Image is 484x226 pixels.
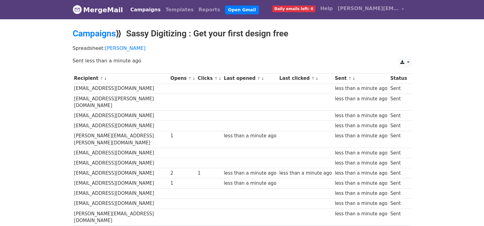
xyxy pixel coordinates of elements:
[196,4,223,16] a: Reports
[335,150,387,157] div: less than a minute ago
[224,180,276,187] div: less than a minute ago
[389,209,408,226] td: Sent
[389,158,408,168] td: Sent
[73,73,169,83] th: Recipient
[73,209,169,226] td: [PERSON_NAME][EMAIL_ADDRESS][DOMAIN_NAME]
[104,76,107,81] a: ↓
[335,95,387,102] div: less than a minute ago
[389,111,408,121] td: Sent
[335,200,387,207] div: less than a minute ago
[105,45,146,51] a: [PERSON_NAME]
[318,2,335,15] a: Help
[261,76,264,81] a: ↓
[335,85,387,92] div: less than a minute ago
[335,180,387,187] div: less than a minute ago
[214,76,218,81] a: ↑
[224,132,276,139] div: less than a minute ago
[389,121,408,131] td: Sent
[270,2,318,15] a: Daily emails left: 0
[389,198,408,209] td: Sent
[73,83,169,94] td: [EMAIL_ADDRESS][DOMAIN_NAME]
[389,168,408,178] td: Sent
[278,73,333,83] th: Last clicked
[389,131,408,148] td: Sent
[196,73,222,83] th: Clicks
[170,170,195,177] div: 2
[170,132,195,139] div: 1
[335,190,387,197] div: less than a minute ago
[73,94,169,111] td: [EMAIL_ADDRESS][PERSON_NAME][DOMAIN_NAME]
[335,132,387,139] div: less than a minute ago
[335,170,387,177] div: less than a minute ago
[389,83,408,94] td: Sent
[73,148,169,158] td: [EMAIL_ADDRESS][DOMAIN_NAME]
[335,160,387,167] div: less than a minute ago
[73,168,169,178] td: [EMAIL_ADDRESS][DOMAIN_NAME]
[335,112,387,119] div: less than a minute ago
[73,45,412,51] p: Spreadsheet:
[389,94,408,111] td: Sent
[198,170,221,177] div: 1
[73,111,169,121] td: [EMAIL_ADDRESS][DOMAIN_NAME]
[73,188,169,198] td: [EMAIL_ADDRESS][DOMAIN_NAME]
[73,198,169,209] td: [EMAIL_ADDRESS][DOMAIN_NAME]
[389,178,408,188] td: Sent
[73,57,412,64] p: Sent less than a minute ago
[389,148,408,158] td: Sent
[389,188,408,198] td: Sent
[222,73,278,83] th: Last opened
[335,210,387,217] div: less than a minute ago
[335,2,407,17] a: [PERSON_NAME][EMAIL_ADDRESS][DOMAIN_NAME]
[163,4,196,16] a: Templates
[73,121,169,131] td: [EMAIL_ADDRESS][DOMAIN_NAME]
[73,28,412,39] h2: ⟫ Sassy Digitizing : Get your first design free
[335,122,387,129] div: less than a minute ago
[192,76,195,81] a: ↓
[73,3,123,16] a: MergeMail
[73,28,116,39] a: Campaigns
[338,5,399,12] span: [PERSON_NAME][EMAIL_ADDRESS][DOMAIN_NAME]
[73,158,169,168] td: [EMAIL_ADDRESS][DOMAIN_NAME]
[73,178,169,188] td: [EMAIL_ADDRESS][DOMAIN_NAME]
[100,76,103,81] a: ↑
[128,4,163,16] a: Campaigns
[169,73,196,83] th: Opens
[389,73,408,83] th: Status
[348,76,352,81] a: ↑
[225,6,259,14] a: Open Gmail
[224,170,276,177] div: less than a minute ago
[333,73,389,83] th: Sent
[311,76,315,81] a: ↑
[279,170,332,177] div: less than a minute ago
[73,131,169,148] td: [PERSON_NAME][EMAIL_ADDRESS][PERSON_NAME][DOMAIN_NAME]
[272,6,315,12] span: Daily emails left: 0
[188,76,192,81] a: ↑
[352,76,355,81] a: ↓
[170,180,195,187] div: 1
[257,76,260,81] a: ↑
[218,76,222,81] a: ↓
[73,5,82,14] img: MergeMail logo
[315,76,318,81] a: ↓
